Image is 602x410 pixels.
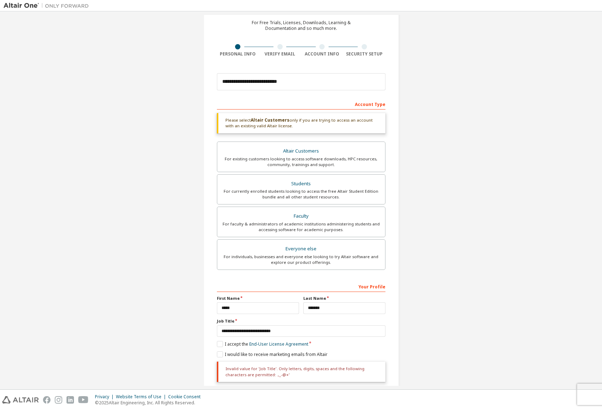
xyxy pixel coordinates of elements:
div: Personal Info [217,51,259,57]
label: Last Name [303,295,385,301]
div: Faculty [222,211,381,221]
div: Students [222,179,381,189]
img: linkedin.svg [66,396,74,404]
div: Privacy [95,394,116,400]
b: Altair Customers [251,117,289,123]
img: altair_logo.svg [2,396,39,404]
div: Everyone else [222,244,381,254]
div: Account Info [301,51,343,57]
div: For currently enrolled students looking to access the free Altair Student Edition bundle and all ... [222,188,381,200]
div: Verify Email [259,51,301,57]
a: End-User License Agreement [249,341,308,347]
div: Your Profile [217,281,385,292]
div: For Free Trials, Licenses, Downloads, Learning & Documentation and so much more. [252,20,351,31]
label: First Name [217,295,299,301]
img: youtube.svg [78,396,89,404]
div: For individuals, businesses and everyone else looking to try Altair software and explore our prod... [222,254,381,265]
div: Create an Altair One Account [244,7,358,16]
div: Security Setup [343,51,385,57]
img: facebook.svg [43,396,50,404]
label: I accept the [217,341,308,347]
div: For faculty & administrators of academic institutions administering students and accessing softwa... [222,221,381,233]
div: For existing customers looking to access software downloads, HPC resources, community, trainings ... [222,156,381,167]
div: Account Type [217,98,385,110]
div: Please select only if you are trying to access an account with an existing valid Altair license. [217,113,385,133]
div: Cookie Consent [168,394,205,400]
label: I would like to receive marketing emails from Altair [217,351,327,357]
div: Altair Customers [222,146,381,156]
div: Website Terms of Use [116,394,168,400]
img: Altair One [4,2,92,9]
label: Job Title [217,318,385,324]
p: © 2025 Altair Engineering, Inc. All Rights Reserved. [95,400,205,406]
div: Invalid value for 'Job Title'. Only letters, digits, spaces and the following characters are perm... [217,362,385,382]
img: instagram.svg [55,396,62,404]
